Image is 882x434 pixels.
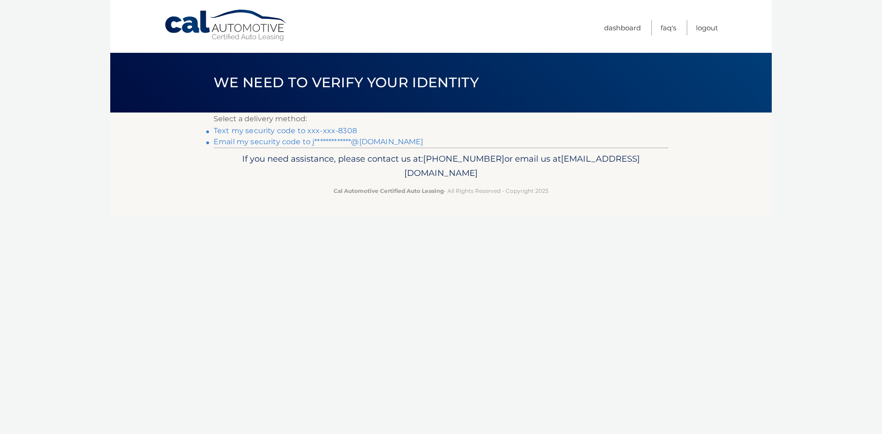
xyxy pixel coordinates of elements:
[214,113,668,125] p: Select a delivery method:
[214,74,479,91] span: We need to verify your identity
[661,20,676,35] a: FAQ's
[423,153,504,164] span: [PHONE_NUMBER]
[164,9,288,42] a: Cal Automotive
[334,187,444,194] strong: Cal Automotive Certified Auto Leasing
[604,20,641,35] a: Dashboard
[214,126,357,135] a: Text my security code to xxx-xxx-8308
[220,186,662,196] p: - All Rights Reserved - Copyright 2025
[696,20,718,35] a: Logout
[220,152,662,181] p: If you need assistance, please contact us at: or email us at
